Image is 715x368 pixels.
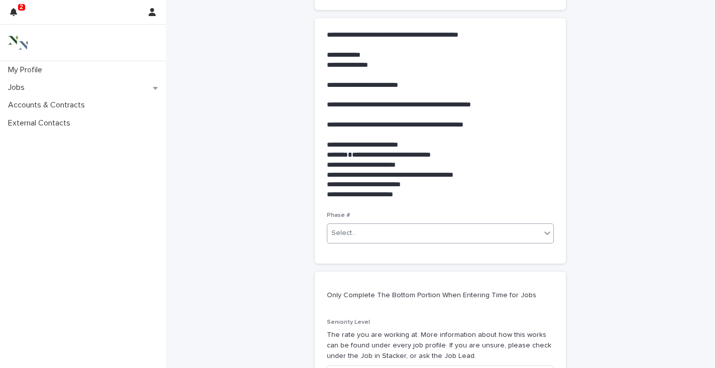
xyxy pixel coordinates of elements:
p: Accounts & Contracts [4,100,93,110]
span: Phase # [327,212,350,218]
div: 2 [10,6,23,24]
p: External Contacts [4,118,78,128]
p: Only Complete The Bottom Portion When Entering Time for Jobs [327,291,550,300]
span: Seniority Level [327,319,370,325]
img: 3bAFpBnQQY6ys9Fa9hsD [8,33,28,53]
p: My Profile [4,65,50,75]
p: The rate you are working at. More information about how this works can be found under every job p... [327,330,554,361]
p: Jobs [4,83,33,92]
p: 2 [20,4,23,11]
div: Select... [331,228,356,238]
